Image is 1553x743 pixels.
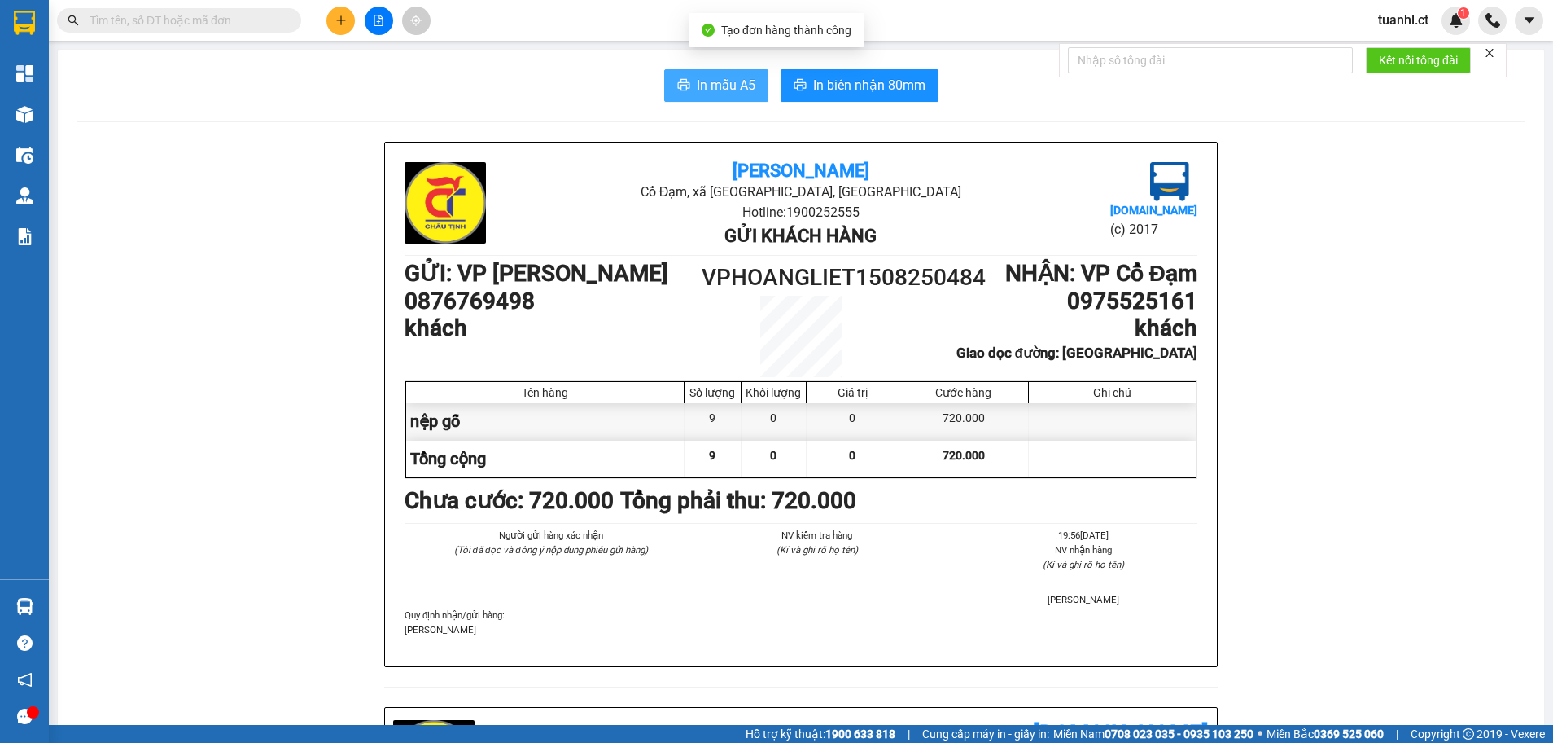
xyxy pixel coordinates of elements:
li: Người gửi hàng xác nhận [437,528,664,543]
img: logo.jpg [1150,162,1189,201]
div: nệp gỗ [406,403,685,440]
img: dashboard-icon [16,65,33,82]
div: Số lượng [689,386,737,399]
li: [PERSON_NAME] [970,592,1197,607]
div: Giá trị [811,386,895,399]
span: 0 [770,449,776,462]
li: Cổ Đạm, xã [GEOGRAPHIC_DATA], [GEOGRAPHIC_DATA] [152,40,680,60]
b: Gửi khách hàng [724,226,877,246]
span: 0 [849,449,855,462]
b: [DOMAIN_NAME] [1110,204,1197,217]
b: GỬI : VP [PERSON_NAME] [20,118,284,145]
i: (Tôi đã đọc và đồng ý nộp dung phiếu gửi hàng) [454,544,648,556]
span: 720.000 [943,449,985,462]
input: Nhập số tổng đài [1068,47,1353,73]
h1: khách [900,314,1197,342]
strong: 0708 023 035 - 0935 103 250 [1105,728,1253,741]
span: 1 [1460,7,1466,19]
h1: 0975525161 [900,288,1197,315]
b: NHẬN : VP Cổ Đạm [1005,260,1197,287]
h1: 0876769498 [405,288,702,315]
button: file-add [365,7,393,35]
span: close [1484,47,1495,59]
div: 0 [807,403,899,440]
div: Khối lượng [746,386,802,399]
img: logo-vxr [14,11,35,35]
button: printerIn biên nhận 80mm [781,69,938,102]
i: (Kí và ghi rõ họ tên) [1043,559,1124,570]
b: GỬI : VP [PERSON_NAME] [405,260,668,287]
button: Kết nối tổng đài [1366,47,1471,73]
b: Chưa cước : 720.000 [405,487,614,514]
button: aim [402,7,431,35]
img: solution-icon [16,228,33,245]
span: printer [677,78,690,94]
li: 19:56[DATE] [970,528,1197,543]
b: Giao dọc đường: [GEOGRAPHIC_DATA] [956,345,1197,361]
strong: 1900 633 818 [825,728,895,741]
span: Kết nối tổng đài [1379,51,1458,69]
li: NV kiểm tra hàng [703,528,930,543]
span: printer [794,78,807,94]
sup: 1 [1458,7,1469,19]
span: search [68,15,79,26]
button: plus [326,7,355,35]
span: ⚪️ [1258,731,1262,737]
span: message [17,709,33,724]
span: copyright [1463,728,1474,740]
img: logo.jpg [405,162,486,244]
span: Miền Bắc [1266,725,1384,743]
div: Cước hàng [903,386,1024,399]
b: [PERSON_NAME] [733,160,869,181]
span: Hỗ trợ kỹ thuật: [746,725,895,743]
span: file-add [373,15,384,26]
img: warehouse-icon [16,147,33,164]
button: printerIn mẫu A5 [664,69,768,102]
span: plus [335,15,347,26]
img: warehouse-icon [16,598,33,615]
li: (c) 2017 [1110,219,1197,240]
span: Miền Nam [1053,725,1253,743]
i: (Kí và ghi rõ họ tên) [776,544,858,556]
span: notification [17,672,33,688]
span: Tổng cộng [410,449,486,468]
div: 720.000 [899,403,1029,440]
span: In mẫu A5 [697,75,755,95]
li: Hotline: 1900252555 [152,60,680,81]
div: Ghi chú [1033,386,1192,399]
span: caret-down [1522,13,1537,28]
div: 0 [742,403,807,440]
span: | [1396,725,1398,743]
strong: 0369 525 060 [1314,728,1384,741]
input: Tìm tên, số ĐT hoặc mã đơn [90,11,282,29]
div: Quy định nhận/gửi hàng : [405,608,1197,637]
b: Tổng phải thu: 720.000 [620,487,856,514]
img: logo.jpg [20,20,102,102]
span: question-circle [17,635,33,651]
li: Hotline: 1900252555 [536,202,1065,222]
button: caret-down [1515,7,1543,35]
li: NV nhận hàng [970,543,1197,557]
span: aim [410,15,422,26]
h1: khách [405,314,702,342]
img: icon-new-feature [1449,13,1463,28]
div: 9 [685,403,742,440]
img: warehouse-icon [16,187,33,204]
h1: VPHOANGLIET1508250484 [702,260,900,296]
span: 9 [709,449,715,462]
p: [PERSON_NAME] [405,622,1197,637]
li: Cổ Đạm, xã [GEOGRAPHIC_DATA], [GEOGRAPHIC_DATA] [536,182,1065,202]
img: warehouse-icon [16,106,33,123]
div: Tên hàng [410,386,680,399]
span: check-circle [702,24,715,37]
span: Tạo đơn hàng thành công [721,24,851,37]
span: Cung cấp máy in - giấy in: [922,725,1049,743]
span: In biên nhận 80mm [813,75,925,95]
span: tuanhl.ct [1365,10,1441,30]
span: | [908,725,910,743]
img: phone-icon [1485,13,1500,28]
